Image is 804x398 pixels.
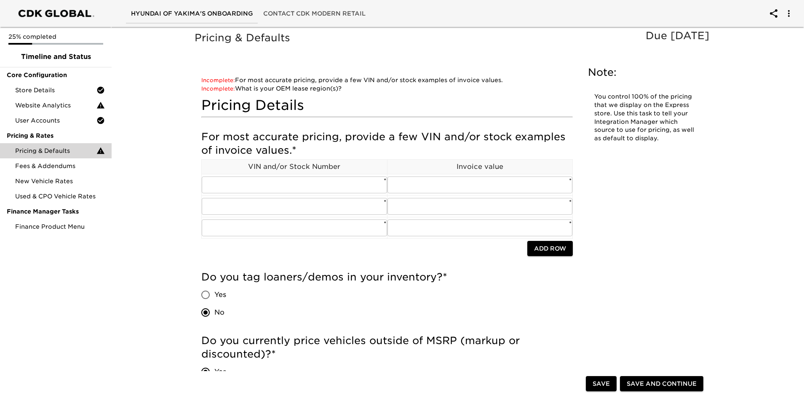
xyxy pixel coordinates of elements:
[15,162,105,170] span: Fees & Addendums
[201,85,235,92] span: Incomplete:
[527,241,573,256] button: Add Row
[201,85,342,92] a: What is your OEM lease region(s)?
[387,162,573,172] p: Invoice value
[7,131,105,140] span: Pricing & Rates
[263,8,366,19] span: Contact CDK Modern Retail
[7,71,105,79] span: Core Configuration
[201,130,573,157] h5: For most accurate pricing, provide a few VIN and/or stock examples of invoice values.
[779,3,799,24] button: account of current user
[15,192,105,200] span: Used & CPO Vehicle Rates
[15,147,96,155] span: Pricing & Defaults
[534,243,566,254] span: Add Row
[214,290,226,300] span: Yes
[201,77,503,83] a: For most accurate pricing, provide a few VIN and/or stock examples of invoice values.
[15,116,96,125] span: User Accounts
[7,207,105,216] span: Finance Manager Tasks
[195,31,713,45] h5: Pricing & Defaults
[593,379,610,389] span: Save
[15,222,105,231] span: Finance Product Menu
[764,3,784,24] button: account of current user
[620,376,703,392] button: Save and Continue
[214,307,224,318] span: No
[594,93,695,143] p: You control 100% of the pricing that we display on the Express store. Use this task to tell your ...
[201,77,235,83] span: Incomplete:
[586,376,617,392] button: Save
[8,32,103,41] p: 25% completed
[627,379,697,389] span: Save and Continue
[15,86,96,94] span: Store Details
[646,29,709,42] span: Due [DATE]
[15,177,105,185] span: New Vehicle Rates
[201,334,573,361] h5: Do you currently price vehicles outside of MSRP (markup or discounted)?
[588,66,702,79] h5: Note:
[131,8,253,19] span: Hyundai of Yakima's Onboarding
[15,101,96,110] span: Website Analytics
[214,367,226,377] span: Yes
[201,270,573,284] h5: Do you tag loaners/demos in your inventory?
[7,52,105,62] span: Timeline and Status
[201,97,573,114] h4: Pricing Details
[202,162,387,172] p: VIN and/or Stock Number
